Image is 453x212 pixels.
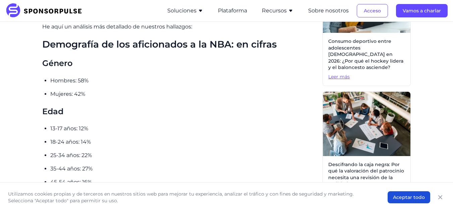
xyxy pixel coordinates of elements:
[328,38,403,70] font: Consumo deportivo entre adolescentes [DEMOGRAPHIC_DATA] en 2026: ¿Por qué el hockey lidera y el b...
[308,8,349,14] a: Sobre nosotros
[396,8,448,14] a: Vamos a charlar
[167,7,203,15] button: Soluciones
[218,7,247,14] font: Plataforma
[50,152,92,158] font: 25-34 años: 22%
[5,3,87,18] img: PatrocinadorPulse
[323,92,410,156] img: Imágenes de Getty cortesía de Unsplash
[42,23,192,30] font: He aquí un análisis más detallado de nuestros hallazgos:
[328,161,404,187] font: Descifrando la caja negra: Por qué la valoración del patrocinio necesita una revisión de la realidad
[42,39,277,50] font: Demografía de los aficionados a la NBA: en cifras
[50,139,91,145] font: 18-24 años: 14%
[262,7,293,15] button: Recursos
[50,91,85,97] font: Mujeres: 42%
[419,180,453,212] iframe: Widget de chat
[396,4,448,17] button: Vamos a charlar
[8,191,354,204] font: Utilizamos cookies propias y de terceros en nuestros sitios web para mejorar tu experiencia, anal...
[388,191,430,203] button: Aceptar todo
[42,58,72,68] font: Género
[218,7,247,15] button: Plataforma
[357,4,388,17] button: Acceso
[218,8,247,14] a: Plataforma
[50,179,92,185] font: 45-54 años: 16%
[167,7,196,14] font: Soluciones
[262,7,287,14] font: Recursos
[403,8,441,14] font: Vamos a charlar
[364,8,381,14] font: Acceso
[50,125,88,132] font: 13-17 años: 12%
[357,8,388,14] a: Acceso
[328,74,350,80] font: Leer más
[50,77,89,84] font: Hombres: 58%
[323,91,411,203] a: Descifrando la caja negra: Por qué la valoración del patrocinio necesita una revisión de la reali...
[50,165,93,172] font: 35-44 años: 27%
[42,107,63,116] font: Edad
[308,7,349,14] font: Sobre nosotros
[308,7,349,15] button: Sobre nosotros
[393,194,425,200] font: Aceptar todo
